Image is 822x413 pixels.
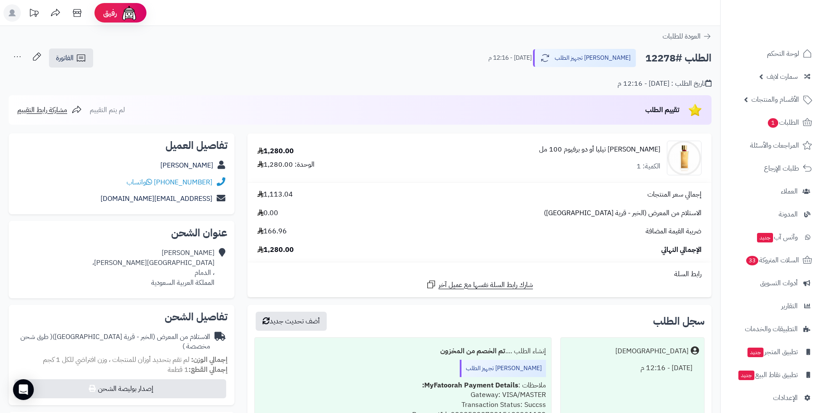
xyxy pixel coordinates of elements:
[781,185,798,197] span: العملاء
[726,342,817,362] a: تطبيق المتجرجديد
[745,254,799,266] span: السلات المتروكة
[257,160,315,170] div: الوحدة: 1,280.00
[757,233,773,242] span: جديد
[781,300,798,312] span: التقارير
[16,332,210,352] div: الاستلام من المعرض (الخبر - قرية [GEOGRAPHIC_DATA])
[566,360,699,377] div: [DATE] - 12:16 م
[726,112,817,133] a: الطلبات1
[14,379,226,398] button: إصدار بوليصة الشحن
[663,31,701,42] span: العودة للطلبات
[763,19,814,38] img: logo-2.png
[726,227,817,248] a: وآتس آبجديد
[13,379,34,400] div: Open Intercom Messenger
[257,190,293,200] span: 1,113.04
[726,158,817,179] a: طلبات الإرجاع
[191,355,227,365] strong: إجمالي الوزن:
[756,231,798,243] span: وآتس آب
[154,177,212,187] a: [PHONE_NUMBER]
[663,31,712,42] a: العودة للطلبات
[439,280,533,290] span: شارك رابط السلة نفسها مع عميل آخر
[645,105,679,115] span: تقييم الطلب
[544,208,702,218] span: الاستلام من المعرض (الخبر - قرية [GEOGRAPHIC_DATA])
[747,346,798,358] span: تطبيق المتجر
[726,204,817,225] a: المدونة
[726,273,817,294] a: أدوات التسويق
[168,365,227,375] small: 1 قطعة
[726,250,817,271] a: السلات المتروكة33
[188,365,227,375] strong: إجمالي القطع:
[260,343,546,360] div: إنشاء الطلب ....
[768,118,779,128] span: 1
[646,226,702,236] span: ضريبة القيمة المضافة
[16,228,227,238] h2: عنوان الشحن
[726,296,817,316] a: التقارير
[647,190,702,200] span: إجمالي سعر المنتجات
[49,48,93,68] a: الفاتورة
[747,348,764,357] span: جديد
[257,245,294,255] span: 1,280.00
[779,208,798,220] span: المدونة
[539,145,660,155] a: [PERSON_NAME] تيليا أو دو برفيوم 100 مل
[56,53,74,63] span: الفاتورة
[726,181,817,202] a: العملاء
[426,279,533,290] a: شارك رابط السلة نفسها مع عميل آخر
[738,371,754,380] span: جديد
[120,4,138,22] img: ai-face.png
[746,256,759,266] span: 33
[422,380,518,390] b: MyFatoorah Payment Details:
[726,365,817,385] a: تطبيق نقاط البيعجديد
[653,316,705,326] h3: سجل الطلب
[767,116,799,129] span: الطلبات
[257,208,278,218] span: 0.00
[726,319,817,339] a: التطبيقات والخدمات
[637,161,660,171] div: الكمية: 1
[661,245,702,255] span: الإجمالي النهائي
[103,8,117,18] span: رفيق
[16,140,227,151] h2: تفاصيل العميل
[615,346,689,356] div: [DEMOGRAPHIC_DATA]
[257,226,287,236] span: 166.96
[23,4,45,24] a: تحديثات المنصة
[488,54,532,62] small: [DATE] - 12:16 م
[738,369,798,381] span: تطبيق نقاط البيع
[767,48,799,60] span: لوحة التحكم
[17,105,67,115] span: مشاركة رابط التقييم
[726,387,817,408] a: الإعدادات
[43,355,189,365] span: لم تقم بتحديد أوزان للمنتجات ، وزن افتراضي للكل 1 كجم
[533,49,636,67] button: [PERSON_NAME] تجهيز الطلب
[17,105,82,115] a: مشاركة رابط التقييم
[617,79,712,89] div: تاريخ الطلب : [DATE] - 12:16 م
[257,146,294,156] div: 1,280.00
[726,135,817,156] a: المراجعات والأسئلة
[92,248,214,287] div: [PERSON_NAME] [GEOGRAPHIC_DATA][PERSON_NAME]، ، الدمام المملكة العربية السعودية
[256,312,327,331] button: أضف تحديث جديد
[460,360,546,377] div: [PERSON_NAME] تجهيز الطلب
[160,160,213,171] a: [PERSON_NAME]
[667,141,701,175] img: 1748415492-3770006409844_-_marc_antoine_barrois_-_tilia_edp_100ml_-_100ml_-_fd_1-90x90.png
[745,323,798,335] span: التطبيقات والخدمات
[127,177,152,187] a: واتساب
[773,392,798,404] span: الإعدادات
[20,332,210,352] span: ( طرق شحن مخصصة )
[750,139,799,152] span: المراجعات والأسئلة
[101,194,212,204] a: [EMAIL_ADDRESS][DOMAIN_NAME]
[90,105,125,115] span: لم يتم التقييم
[764,162,799,174] span: طلبات الإرجاع
[16,312,227,322] h2: تفاصيل الشحن
[645,49,712,67] h2: الطلب #12278
[440,346,505,356] b: تم الخصم من المخزون
[251,269,708,279] div: رابط السلة
[751,94,799,106] span: الأقسام والمنتجات
[726,43,817,64] a: لوحة التحكم
[760,277,798,289] span: أدوات التسويق
[767,71,798,83] span: سمارت لايف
